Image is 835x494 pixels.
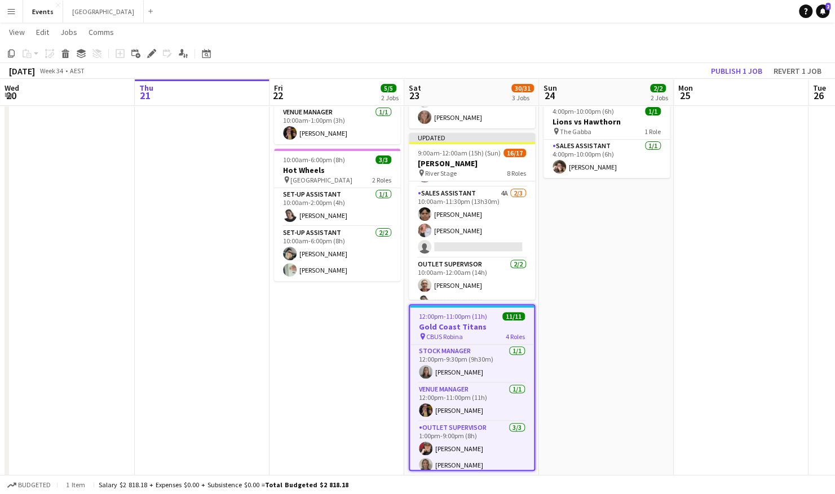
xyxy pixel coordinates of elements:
span: The Gabba [560,127,591,136]
span: Thu [139,83,153,93]
span: Comms [89,27,114,37]
button: Budgeted [6,479,52,491]
a: 2 [816,5,829,18]
span: 9:00am-12:00am (15h) (Sun) [418,149,501,157]
div: Salary $2 818.18 + Expenses $0.00 + Subsistence $0.00 = [99,480,348,489]
div: Updated [409,133,535,142]
span: 25 [677,89,693,102]
span: Mon [678,83,693,93]
span: 2 [825,3,830,10]
span: CBUS Robina [426,332,463,341]
span: 2/2 [650,84,666,92]
app-job-card: Updated9:00am-12:00am (15h) (Sun)16/17[PERSON_NAME] River Stage8 Roles[PERSON_NAME]Stock Manager1... [409,133,535,300]
span: 16/17 [503,149,526,157]
div: 3 Jobs [512,94,533,102]
app-job-card: 12:00pm-11:00pm (11h)11/11Gold Coast Titans CBUS Robina4 RolesStock Manager1/112:00pm-9:30pm (9h3... [409,304,535,471]
span: Wed [5,83,19,93]
app-card-role: Sales Assistant1/14:00pm-10:00pm (6h)[PERSON_NAME] [544,140,670,178]
span: Edit [36,27,49,37]
a: Comms [84,25,118,39]
span: 24 [542,89,557,102]
h3: Gold Coast Titans [410,322,534,332]
app-card-role: Outlet Supervisor2/210:00am-12:00am (14h)[PERSON_NAME][PERSON_NAME] [409,258,535,313]
span: Tue [813,83,826,93]
span: Total Budgeted $2 818.18 [265,480,348,489]
span: Sat [409,83,421,93]
span: 2 Roles [372,176,391,184]
span: View [9,27,25,37]
app-card-role: Venue Manager1/110:00am-1:00pm (3h)[PERSON_NAME] [274,106,400,144]
span: 10:00am-6:00pm (8h) [283,155,345,164]
app-card-role: Sales Assistant4A2/310:00am-11:30pm (13h30m)[PERSON_NAME][PERSON_NAME] [409,187,535,258]
span: 1 item [62,480,89,489]
span: Budgeted [18,481,51,489]
span: [GEOGRAPHIC_DATA] [290,176,352,184]
app-card-role: Outlet Supervisor3/31:00pm-9:00pm (8h)[PERSON_NAME][PERSON_NAME] [410,421,534,492]
span: Fri [274,83,283,93]
span: 1 Role [644,127,661,136]
app-card-role: Set-up Assistant1/110:00am-2:00pm (4h)[PERSON_NAME] [274,188,400,226]
span: 3/3 [375,155,391,164]
div: [DATE] [9,65,35,77]
span: Sun [544,83,557,93]
h3: Hot Wheels [274,165,400,175]
a: Edit [32,25,54,39]
button: Publish 1 job [706,64,767,78]
span: 4:00pm-10:00pm (6h) [553,107,614,115]
span: 23 [407,89,421,102]
span: Week 34 [37,66,65,75]
app-card-role: Venue Manager1/112:00pm-11:00pm (11h)[PERSON_NAME] [410,383,534,421]
button: [GEOGRAPHIC_DATA] [63,1,144,23]
span: 30/31 [511,84,534,92]
div: AEST [70,66,85,75]
button: Events [23,1,63,23]
a: Jobs [56,25,82,39]
button: Revert 1 job [769,64,826,78]
span: 20 [3,89,19,102]
span: 11/11 [502,312,525,321]
span: 12:00pm-11:00pm (11h) [419,312,487,321]
div: 2 Jobs [381,94,399,102]
span: 4 Roles [506,332,525,341]
app-card-role: Set-up Assistant2/210:00am-6:00pm (8h)[PERSON_NAME][PERSON_NAME] [274,226,400,281]
span: Jobs [60,27,77,37]
h3: [PERSON_NAME] [409,158,535,168]
span: 21 [138,89,153,102]
a: View [5,25,29,39]
div: 2 Jobs [651,94,668,102]
app-job-card: 4:00pm-10:00pm (6h)1/1Lions vs Hawthorn The Gabba1 RoleSales Assistant1/14:00pm-10:00pm (6h)[PERS... [544,100,670,178]
app-card-role: Stock Manager1/112:00pm-9:30pm (9h30m)[PERSON_NAME] [410,345,534,383]
span: 8 Roles [507,169,526,177]
span: River Stage [425,169,457,177]
span: 5/5 [381,84,396,92]
span: 1/1 [645,107,661,115]
h3: Lions vs Hawthorn [544,117,670,127]
span: 22 [272,89,283,102]
app-job-card: 10:00am-6:00pm (8h)3/3Hot Wheels [GEOGRAPHIC_DATA]2 RolesSet-up Assistant1/110:00am-2:00pm (4h)[P... [274,149,400,281]
span: 26 [811,89,826,102]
